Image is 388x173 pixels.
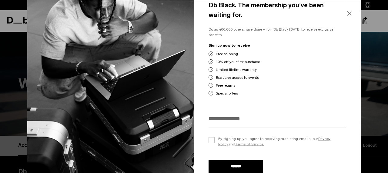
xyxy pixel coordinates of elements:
span: 10% off your first purchase [216,59,260,64]
span: Exclusive access to events [216,75,259,80]
span: Special offers [216,90,238,96]
p: Do as 400,000 others have done – join Db Black [DATE] to receive exclusive benefits. [209,27,346,38]
label: By signing up you agree to receiving marketing emails, our and [209,136,346,147]
span: Free shipping [216,51,238,56]
a: Terms of Service. [235,142,264,146]
p: Sign up now to receive [209,42,346,48]
h4: Db Black. The membership you’ve been waiting for. [209,0,346,19]
span: Free returns [216,82,235,88]
span: Limited lifetime warranty [216,67,257,72]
